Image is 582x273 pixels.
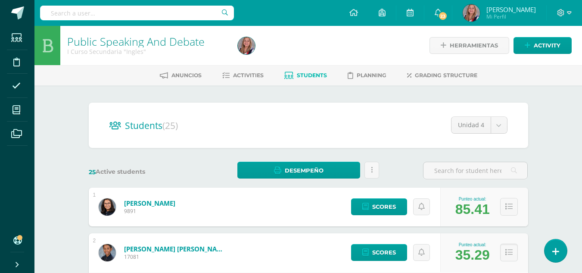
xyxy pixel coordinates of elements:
input: Search for student here… [423,162,527,179]
a: Public Speaking And Debate [67,34,205,49]
img: 9a926cd1c2adb92c5bc9b9ce4b967e2f.png [99,198,116,216]
span: Scores [372,245,396,260]
span: Activities [233,72,264,78]
span: Scores [372,199,396,215]
a: Anuncios [160,69,202,82]
span: Unidad 4 [458,117,484,133]
span: 25 [89,168,96,176]
a: Scores [351,244,407,261]
a: [PERSON_NAME] [124,199,175,207]
a: Grading structure [407,69,477,82]
span: Planning [357,72,386,78]
span: (25) [162,119,178,132]
a: Activities [222,69,264,82]
div: Punteo actual: [455,197,490,201]
a: Planning [348,69,386,82]
span: 9891 [124,207,175,215]
span: 23 [438,11,448,21]
div: 85.41 [455,201,490,217]
a: Activity [514,37,572,54]
a: Students [284,69,327,82]
a: Desempeño [237,162,360,179]
span: Students [297,72,327,78]
span: Herramientas [450,38,498,53]
div: 35.29 [455,247,490,263]
h1: Public Speaking And Debate [67,35,227,47]
div: Punteo actual: [455,242,490,247]
span: Desempeño [285,163,324,179]
label: Active students [89,168,193,176]
a: Unidad 4 [451,117,507,133]
span: [PERSON_NAME] [486,5,536,14]
img: c7f2227723096bbe4d84f52108c4ec4a.png [463,4,480,22]
img: c7f2227723096bbe4d84f52108c4ec4a.png [238,37,255,54]
span: 17081 [124,253,227,260]
a: Herramientas [429,37,509,54]
span: Students [125,119,178,132]
a: [PERSON_NAME] [PERSON_NAME] [124,245,227,253]
span: Grading structure [415,72,477,78]
div: I Curso Secundaria 'Ingles' [67,47,227,56]
span: Activity [534,38,560,53]
input: Search a user… [40,6,234,20]
span: Anuncios [171,72,202,78]
div: 1 [93,192,96,198]
span: Mi Perfil [486,13,536,20]
a: Scores [351,198,407,215]
img: e68915587920be684b23158005aa93be.png [99,244,116,261]
div: 2 [93,238,96,244]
